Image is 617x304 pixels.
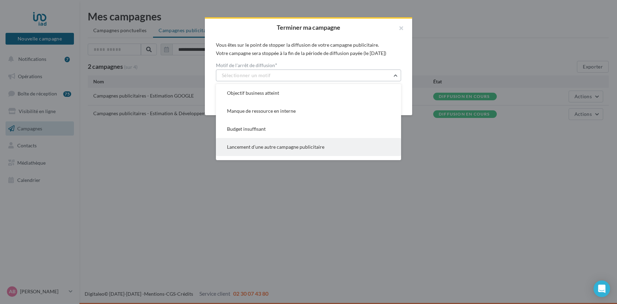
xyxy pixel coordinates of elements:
[216,70,401,81] button: Sélectionner un motif
[227,126,266,132] span: Budget insuffisant
[216,42,401,57] div: Votre campagne sera stoppée à la fin de la période de diffusion payée (le [DATE])
[216,24,401,30] h2: Terminer ma campagne
[594,280,610,297] div: Open Intercom Messenger
[227,108,296,114] span: Manque de ressource en interne
[216,102,401,120] button: Manque de ressource en interne
[216,84,401,102] button: Objectif business atteint
[216,138,401,156] button: Lancement d’une autre campagne publicitaire
[216,42,401,48] div: Vous êtes sur le point de stopper la diffusion de votre campagne publicitaire.
[216,120,401,138] button: Budget insuffisant
[222,72,270,78] span: Sélectionner un motif
[216,62,401,68] label: Motif de l'arrêt de diffusion
[227,90,279,96] span: Objectif business atteint
[227,144,324,150] span: Lancement d’une autre campagne publicitaire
